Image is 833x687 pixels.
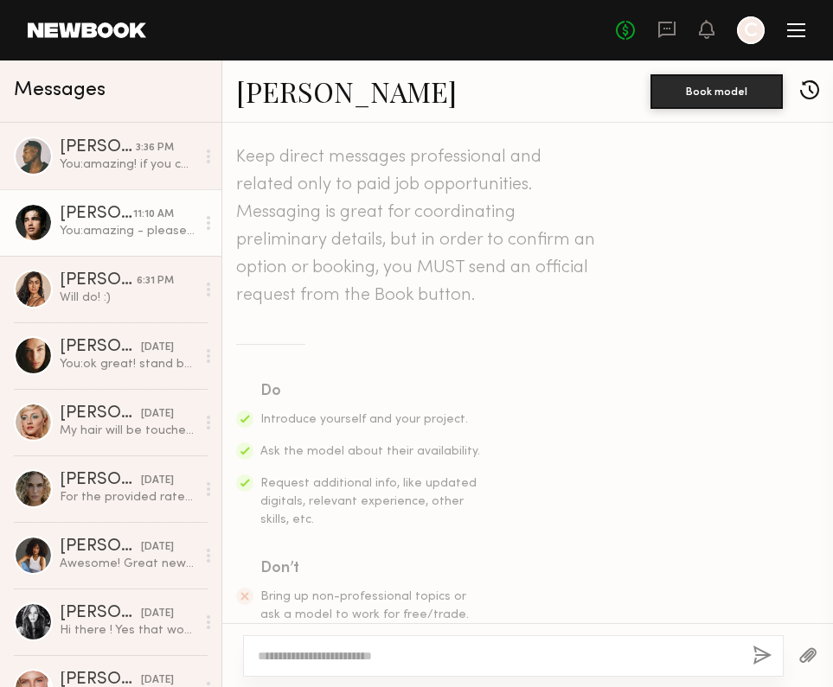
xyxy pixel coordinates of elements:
[260,591,469,620] span: Bring up non-professional topics or ask a model to work for free/trade.
[60,556,195,572] div: Awesome! Great news I’d love you work with your team :)
[60,622,195,639] div: Hi there ! Yes that works great. Thank you :)
[14,80,106,100] span: Messages
[236,73,457,110] a: [PERSON_NAME]
[60,156,195,173] div: You: amazing! if you can please hold the day that would be great - fyi we're looking at a half day
[260,478,477,525] span: Request additional info, like updated digitals, relevant experience, other skills, etc.
[137,273,174,289] div: 6:31 PM
[737,16,765,44] a: C
[141,406,174,423] div: [DATE]
[650,74,783,109] button: Book model
[60,339,141,356] div: [PERSON_NAME]
[60,538,141,556] div: [PERSON_NAME]
[141,340,174,356] div: [DATE]
[141,473,174,489] div: [DATE]
[141,539,174,556] div: [DATE]
[260,446,480,457] span: Ask the model about their availability.
[260,557,482,581] div: Don’t
[133,207,174,223] div: 11:10 AM
[60,223,195,239] div: You: amazing - please hold the day for us - we'll reach out with scheduling shortly
[60,206,133,223] div: [PERSON_NAME]
[141,606,174,622] div: [DATE]
[60,405,141,423] div: [PERSON_NAME]
[650,83,783,98] a: Book model
[60,272,137,289] div: [PERSON_NAME]
[60,356,195,372] div: You: ok great! stand by for the official booking
[136,140,174,156] div: 3:36 PM
[60,472,141,489] div: [PERSON_NAME]
[260,379,482,404] div: Do
[260,414,468,425] span: Introduce yourself and your project.
[60,139,136,156] div: [PERSON_NAME]
[60,605,141,622] div: [PERSON_NAME]
[60,489,195,506] div: For the provided rate I’d normally say one year.
[60,289,195,306] div: Will do! :)
[236,143,599,309] header: Keep direct messages professional and related only to paid job opportunities. Messaging is great ...
[60,423,195,439] div: My hair will be touched up by then :)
